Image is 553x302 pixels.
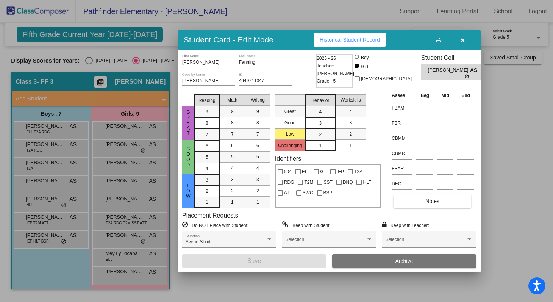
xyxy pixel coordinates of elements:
[256,188,259,194] span: 2
[184,35,273,44] h3: Student Card - Edit Mode
[319,108,322,115] span: 4
[332,254,476,268] button: Archive
[428,66,470,74] span: [PERSON_NAME]
[182,78,235,84] input: goes by name
[185,110,192,136] span: Great
[247,258,261,264] span: Save
[231,176,234,183] span: 3
[425,198,439,204] span: Notes
[302,167,310,176] span: ELL
[182,254,326,268] button: Save
[392,178,412,189] input: assessment
[231,119,234,126] span: 8
[231,188,234,194] span: 2
[256,199,259,206] span: 1
[231,131,234,138] span: 7
[354,167,362,176] span: T2A
[363,178,371,187] span: HLT
[317,62,354,77] span: Teacher: [PERSON_NAME]
[206,188,208,195] span: 2
[320,167,326,176] span: GT
[337,167,344,176] span: IEP
[256,165,259,172] span: 4
[275,155,301,162] label: Identifiers
[303,188,313,197] span: SWC
[319,120,322,127] span: 3
[394,194,471,208] button: Notes
[256,153,259,160] span: 5
[317,77,336,85] span: Grade : 5
[395,258,413,264] span: Archive
[256,108,259,115] span: 9
[231,153,234,160] span: 5
[198,97,216,104] span: Reading
[392,117,412,129] input: assessment
[319,131,322,138] span: 2
[231,199,234,206] span: 1
[349,119,352,126] span: 3
[470,66,481,74] span: AS
[206,154,208,161] span: 5
[349,108,352,115] span: 4
[349,142,352,149] span: 1
[284,178,294,187] span: RDG
[320,37,380,43] span: Historical Student Record
[231,142,234,149] span: 6
[455,91,476,100] th: End
[341,97,361,103] span: Workskills
[319,142,322,149] span: 1
[392,133,412,144] input: assessment
[390,91,414,100] th: Asses
[435,91,455,100] th: Mid
[323,188,333,197] span: BSP
[231,108,234,115] span: 9
[311,97,329,104] span: Behavior
[182,221,248,229] label: = Do NOT Place with Student:
[392,163,412,174] input: assessment
[206,108,208,115] span: 9
[421,54,487,61] h3: Student Cell
[256,131,259,138] span: 7
[414,91,435,100] th: Beg
[382,221,429,229] label: = Keep with Teacher:
[256,119,259,126] span: 8
[185,183,192,199] span: Low
[361,54,369,61] div: Boy
[304,178,313,187] span: T2M
[206,131,208,138] span: 7
[186,239,211,244] span: Averie Short
[251,97,265,103] span: Writing
[284,188,292,197] span: ATT
[361,63,368,70] div: Girl
[182,212,238,219] label: Placement Requests
[256,142,259,149] span: 6
[206,177,208,183] span: 3
[392,102,412,114] input: assessment
[392,148,412,159] input: assessment
[317,55,336,62] span: 2025 - 26
[343,178,353,187] span: DNQ
[206,165,208,172] span: 4
[323,178,332,187] span: SST
[256,176,259,183] span: 3
[282,221,331,229] label: = Keep with Student:
[206,142,208,149] span: 6
[185,146,192,167] span: Good
[227,97,237,103] span: Math
[349,131,352,138] span: 2
[239,78,292,84] input: Enter ID
[361,74,412,83] span: [DEMOGRAPHIC_DATA]
[314,33,386,47] button: Historical Student Record
[206,199,208,206] span: 1
[284,167,292,176] span: 504
[206,120,208,127] span: 8
[231,165,234,172] span: 4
